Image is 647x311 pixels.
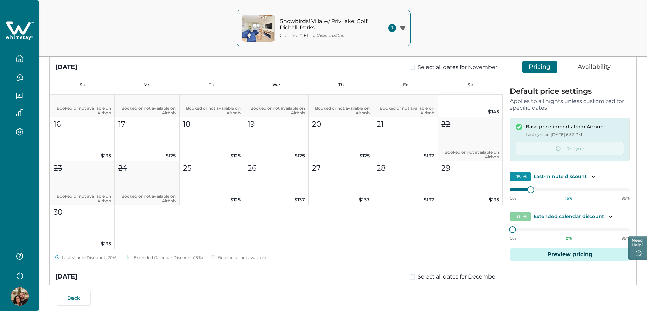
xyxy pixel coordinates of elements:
[11,287,29,306] img: Whimstay Host
[248,118,255,130] p: 19
[244,161,309,205] button: 26$137
[115,161,180,205] button: 24Booked or not available on Airbnb
[571,61,618,73] button: Availability
[489,197,499,203] span: $135
[534,173,587,180] p: Last-minute discount
[242,15,275,42] img: property-cover
[377,162,386,174] p: 28
[101,153,111,159] span: $135
[510,98,630,111] p: Applies to all nights unless customized for specific dates
[377,118,384,130] p: 21
[180,73,244,117] button: 11Booked or not available on Airbnb
[438,82,503,88] p: Sa
[622,196,630,201] p: 99%
[312,162,321,174] p: 27
[441,150,499,159] p: Booked or not available on Airbnb
[230,197,241,203] span: $125
[510,248,630,261] button: Preview pricing
[50,73,115,117] button: 9Booked or not available on Airbnb
[309,117,373,161] button: 20$125
[211,254,266,261] div: Booked or not available
[54,118,61,130] p: 16
[526,124,604,130] p: Base price imports from Airbnb
[441,162,450,174] p: 29
[180,117,244,161] button: 18$125
[115,73,180,117] button: 10Booked or not available on Airbnb
[309,161,373,205] button: 27$137
[118,106,176,115] p: Booked or not available on Airbnb
[309,82,373,88] p: Th
[516,142,624,155] button: Resync
[377,106,434,115] p: Booked or not available on Airbnb
[312,106,370,115] p: Booked or not available on Airbnb
[438,117,503,161] button: 22Booked or not available on Airbnb
[424,153,434,159] span: $137
[313,33,344,38] p: 3 Beds, 2 Baths
[115,117,180,161] button: 17$125
[55,63,77,72] div: [DATE]
[294,197,305,203] span: $137
[565,196,572,201] p: 15 %
[441,118,450,130] p: 22
[50,117,115,161] button: 16$135
[54,194,111,203] p: Booked or not available on Airbnb
[54,162,62,174] p: 23
[510,236,516,241] p: 0%
[183,106,241,115] p: Booked or not available on Airbnb
[373,161,438,205] button: 28$137
[510,88,630,95] p: Default price settings
[179,82,244,88] p: Tu
[280,32,309,38] p: Clermont , FL
[534,213,604,220] p: Extended calendar discount
[57,291,91,306] button: Back
[244,82,309,88] p: We
[388,24,396,32] span: 1
[248,106,305,115] p: Booked or not available on Airbnb
[183,118,190,130] p: 18
[522,61,557,73] button: Pricing
[424,197,434,203] span: $137
[438,161,503,205] button: 29$135
[312,118,321,130] p: 20
[118,194,176,203] p: Booked or not available on Airbnb
[54,106,111,115] p: Booked or not available on Airbnb
[418,63,497,71] span: Select all dates for November
[510,196,516,201] p: 0%
[438,73,503,117] button: 15$145
[50,82,114,88] p: Su
[183,162,191,174] p: 25
[166,153,176,159] span: $125
[50,205,115,249] button: 30$135
[230,153,241,159] span: $125
[118,118,125,130] p: 17
[373,73,438,117] button: 14Booked or not available on Airbnb
[237,10,411,46] button: property-coverSnowbirds! Villa w/ PrivLake, Golf, Picball, ParksClermont,FL3 Beds, 2 Baths1
[55,254,118,261] div: Last Minute Discount (20%)
[244,117,309,161] button: 19$125
[373,117,438,161] button: 21$137
[248,162,256,174] p: 26
[50,161,115,205] button: 23Booked or not available on Airbnb
[418,273,497,281] span: Select all dates for December
[244,73,309,117] button: 12Booked or not available on Airbnb
[101,241,111,247] span: $135
[607,213,615,221] button: Toggle description
[526,131,604,138] p: Last synced [DATE] 6:52 PM
[359,197,370,203] span: $137
[373,82,438,88] p: Fr
[118,162,127,174] p: 24
[566,236,572,241] p: 0 %
[280,18,371,31] p: Snowbirds! Villa w/ PrivLake, Golf, Picball, Parks
[359,153,370,159] span: $125
[126,254,203,261] div: Extended Calendar Discount (15%)
[54,206,63,218] p: 30
[180,161,244,205] button: 25$125
[309,73,373,117] button: 13Booked or not available on Airbnb
[114,82,179,88] p: Mo
[589,173,598,181] button: Toggle description
[55,272,77,281] div: [DATE]
[622,236,630,241] p: 99%
[488,109,499,115] span: $145
[295,153,305,159] span: $125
